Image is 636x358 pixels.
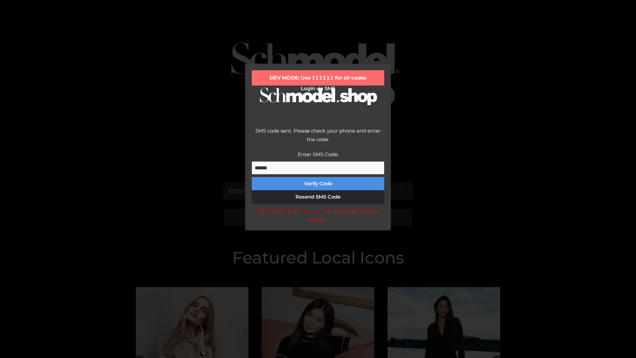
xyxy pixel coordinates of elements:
[252,70,384,86] div: DEV MODE: Use 111111 for all codes
[252,86,384,91] h2: Login via SMS
[252,207,384,224] div: DEV MODE: Enter 111111 as SMS code (or leave empty).
[252,127,384,150] div: SMS code sent. Please check your phone and enter the code.
[298,151,339,157] label: Enter SMS Code:
[252,177,384,190] button: Verify Code
[252,190,384,204] button: Resend SMS Code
